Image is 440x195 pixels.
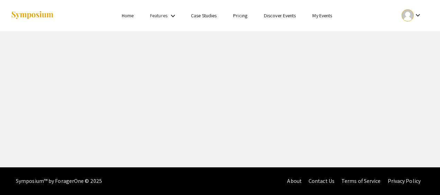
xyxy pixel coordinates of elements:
[414,11,422,19] mat-icon: Expand account dropdown
[312,12,332,19] a: My Events
[122,12,134,19] a: Home
[341,177,381,185] a: Terms of Service
[191,12,217,19] a: Case Studies
[309,177,334,185] a: Contact Us
[11,11,54,20] img: Symposium by ForagerOne
[150,12,167,19] a: Features
[16,167,102,195] div: Symposium™ by ForagerOne © 2025
[264,12,296,19] a: Discover Events
[233,12,247,19] a: Pricing
[287,177,302,185] a: About
[169,12,177,20] mat-icon: Expand Features list
[388,177,421,185] a: Privacy Policy
[394,8,429,23] button: Expand account dropdown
